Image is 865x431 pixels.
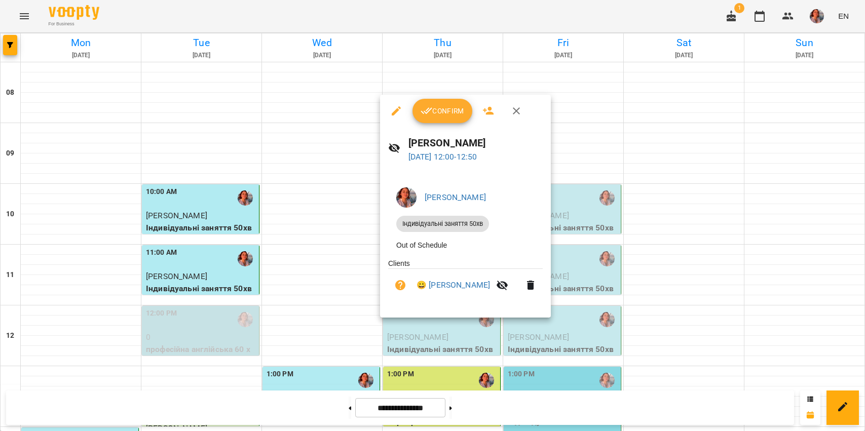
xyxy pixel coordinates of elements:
[421,105,464,117] span: Confirm
[388,273,412,297] button: Unpaid. Bill the attendance?
[425,192,486,202] a: [PERSON_NAME]
[417,279,490,291] a: 😀 [PERSON_NAME]
[408,135,543,151] h6: [PERSON_NAME]
[412,99,472,123] button: Confirm
[388,258,543,305] ul: Clients
[388,236,543,254] li: Out of Schedule
[396,219,489,228] span: Індивідуальні заняття 50хв
[408,152,477,162] a: [DATE] 12:00-12:50
[396,187,417,208] img: 1ca8188f67ff8bc7625fcfef7f64a17b.jpeg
